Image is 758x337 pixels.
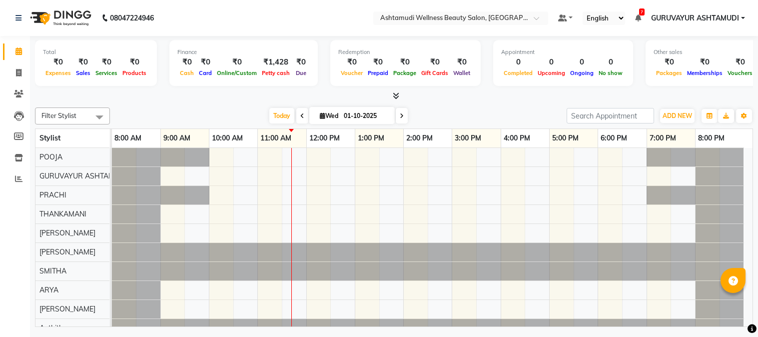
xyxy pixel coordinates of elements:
div: Total [43,48,149,56]
a: 8:00 AM [112,131,144,145]
a: 3:00 PM [452,131,484,145]
div: 0 [501,56,535,68]
span: Wallet [451,69,473,76]
div: ₹0 [120,56,149,68]
span: ARYA [39,285,58,294]
input: Search Appointment [567,108,654,123]
div: ₹0 [451,56,473,68]
span: Card [196,69,214,76]
a: 9:00 AM [161,131,193,145]
span: GURUVAYUR ASHTAMUDI [651,13,739,23]
span: ADD NEW [663,112,692,119]
span: Due [293,69,309,76]
span: Aathithya [39,323,70,332]
span: Ongoing [568,69,596,76]
span: Wed [317,112,341,119]
span: 7 [639,8,645,15]
span: Products [120,69,149,76]
input: 2025-10-01 [341,108,391,123]
div: ₹0 [196,56,214,68]
div: ₹0 [725,56,755,68]
div: ₹0 [685,56,725,68]
div: ₹0 [73,56,93,68]
span: Cash [177,69,196,76]
div: ₹0 [214,56,259,68]
span: THANKAMANI [39,209,86,218]
div: ₹0 [419,56,451,68]
div: ₹1,428 [259,56,292,68]
div: 0 [535,56,568,68]
span: Today [269,108,294,123]
a: 6:00 PM [598,131,630,145]
div: ₹0 [338,56,365,68]
span: Prepaid [365,69,391,76]
iframe: chat widget [716,297,748,327]
span: [PERSON_NAME] [39,247,95,256]
a: 7 [635,13,641,22]
div: Finance [177,48,310,56]
div: 0 [568,56,596,68]
span: Filter Stylist [41,111,76,119]
a: 8:00 PM [696,131,727,145]
b: 08047224946 [110,4,154,32]
span: Sales [73,69,93,76]
span: [PERSON_NAME] [39,228,95,237]
span: Gift Cards [419,69,451,76]
a: 2:00 PM [404,131,435,145]
span: Petty cash [259,69,292,76]
div: ₹0 [43,56,73,68]
div: Appointment [501,48,625,56]
a: 7:00 PM [647,131,679,145]
div: ₹0 [654,56,685,68]
button: ADD NEW [660,109,695,123]
a: 1:00 PM [355,131,387,145]
a: 5:00 PM [550,131,581,145]
div: ₹0 [292,56,310,68]
span: GURUVAYUR ASHTAMUDI [39,171,126,180]
span: POOJA [39,152,62,161]
span: Services [93,69,120,76]
span: Stylist [39,133,60,142]
span: Voucher [338,69,365,76]
span: [PERSON_NAME] [39,304,95,313]
a: 12:00 PM [307,131,342,145]
span: Memberships [685,69,725,76]
div: ₹0 [391,56,419,68]
span: Upcoming [535,69,568,76]
div: ₹0 [93,56,120,68]
span: Online/Custom [214,69,259,76]
a: 4:00 PM [501,131,533,145]
span: Completed [501,69,535,76]
a: 10:00 AM [209,131,245,145]
a: 11:00 AM [258,131,294,145]
span: Packages [654,69,685,76]
div: ₹0 [365,56,391,68]
div: ₹0 [177,56,196,68]
span: SMITHA [39,266,66,275]
span: Vouchers [725,69,755,76]
span: Expenses [43,69,73,76]
img: logo [25,4,94,32]
span: Package [391,69,419,76]
span: PRACHI [39,190,66,199]
div: 0 [596,56,625,68]
span: No show [596,69,625,76]
div: Redemption [338,48,473,56]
